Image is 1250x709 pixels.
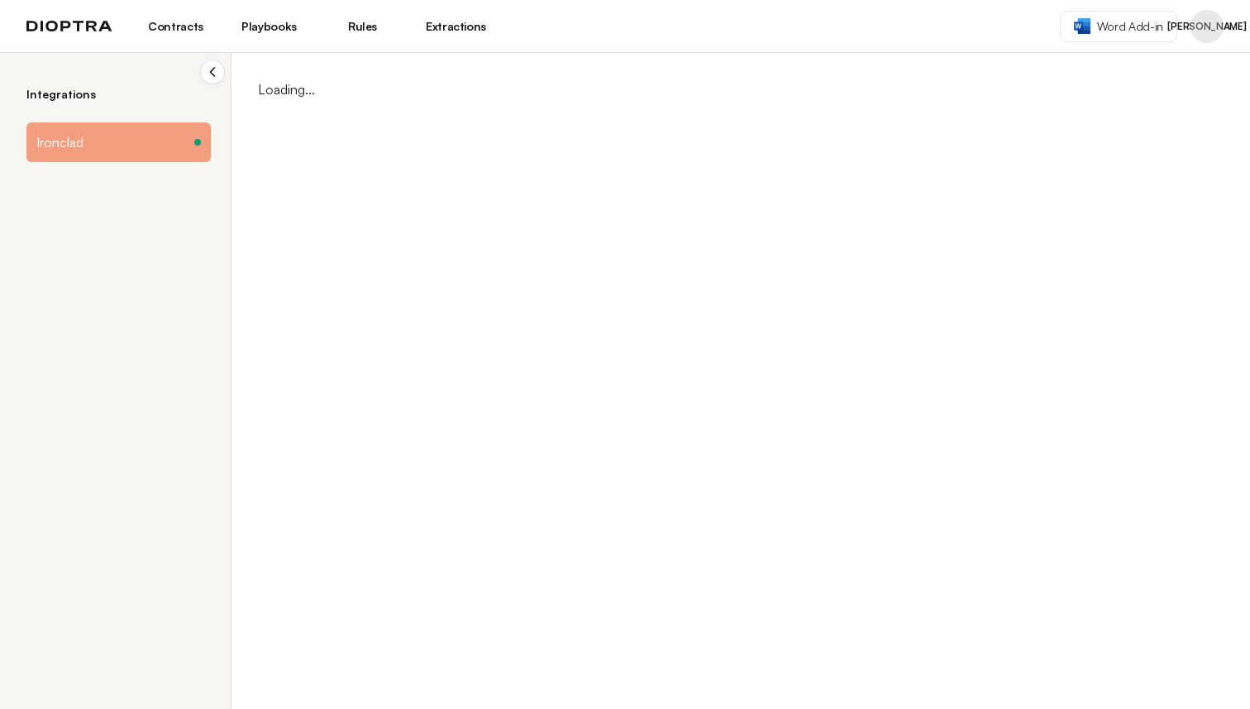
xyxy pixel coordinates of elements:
h2: Integrations [26,86,211,103]
div: Loading... [231,53,1250,126]
a: Rules [326,12,399,41]
div: Jacques Arnoux [1190,10,1224,43]
span: [PERSON_NAME] [1167,20,1246,33]
img: logo [26,21,112,32]
a: Playbooks [232,12,306,41]
button: Collapse sidebar [200,60,225,84]
img: word [1074,18,1090,34]
button: Profile menu [1190,10,1224,43]
a: Contracts [139,12,212,41]
a: Extractions [419,12,493,41]
a: Word Add-in [1060,11,1177,42]
span: Ironclad [36,132,83,152]
span: Word Add-in [1097,18,1163,35]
